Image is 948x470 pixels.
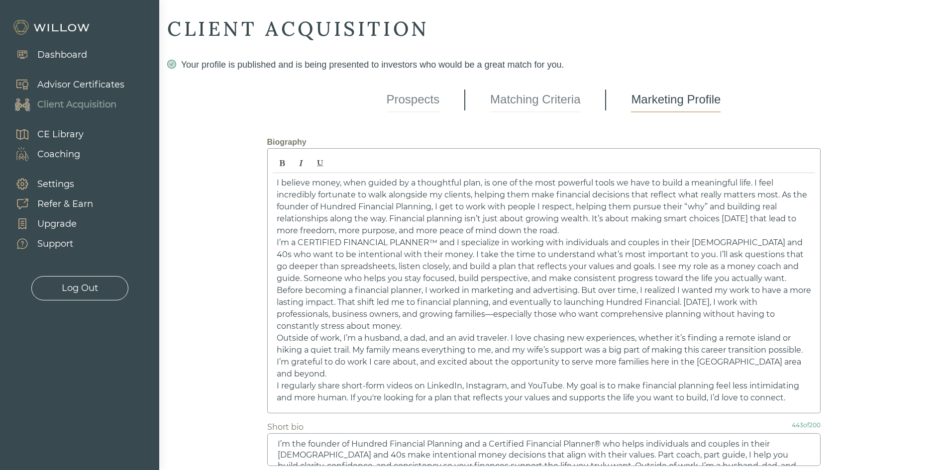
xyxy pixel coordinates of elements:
[37,217,77,231] div: Upgrade
[277,332,811,380] p: Outside of work, I’m a husband, a dad, and an avid traveler. I love chasing new experiences, whet...
[267,433,821,466] textarea: I’m the founder of Hundred Financial Planning and a Certified Financial Planner® who helps indivi...
[62,282,98,295] div: Log Out
[277,380,811,404] p: I regularly share short-form videos on LinkedIn, Instagram, and YouTube. My goal is to make finan...
[267,421,304,433] div: Short bio
[277,177,811,237] p: I believe money, when guided by a thoughtful plan, is one of the most powerful tools we have to b...
[277,284,811,332] p: Before becoming a financial planner, I worked in marketing and advertising. But over time, I real...
[167,58,940,72] div: Your profile is published and is being presented to investors who would be a great match for you.
[5,45,87,65] a: Dashboard
[12,19,92,35] img: Willow
[631,88,721,112] a: Marketing Profile
[37,197,93,211] div: Refer & Earn
[792,421,821,433] p: 443 of 200
[5,94,124,114] a: Client Acquisition
[37,178,74,191] div: Settings
[277,237,811,284] p: I’m a CERTIFIED FINANCIAL PLANNER™ and I specialize in working with individuals and couples in th...
[5,174,93,194] a: Settings
[311,155,329,172] span: Underline
[292,155,310,172] span: Italic
[167,16,940,42] div: CLIENT ACQUISITION
[5,214,93,234] a: Upgrade
[5,194,93,214] a: Refer & Earn
[37,98,116,111] div: Client Acquisition
[5,75,124,94] a: Advisor Certificates
[5,144,84,164] a: Coaching
[267,136,841,148] div: Biography
[37,78,124,92] div: Advisor Certificates
[37,48,87,62] div: Dashboard
[37,237,73,251] div: Support
[387,88,440,112] a: Prospects
[273,155,291,172] span: Bold
[490,88,580,112] a: Matching Criteria
[5,124,84,144] a: CE Library
[167,60,176,69] span: check-circle
[37,148,80,161] div: Coaching
[37,128,84,141] div: CE Library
